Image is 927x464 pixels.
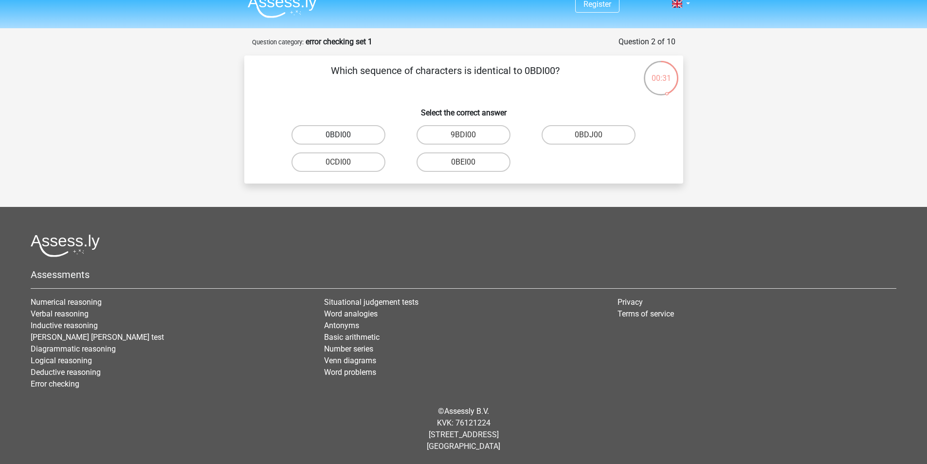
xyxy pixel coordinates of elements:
[291,152,385,172] label: 0CDI00
[324,309,378,318] a: Word analogies
[291,125,385,145] label: 0BDI00
[31,356,92,365] a: Logical reasoning
[324,321,359,330] a: Antonyms
[324,344,373,353] a: Number series
[31,321,98,330] a: Inductive reasoning
[31,269,896,280] h5: Assessments
[31,379,79,389] a: Error checking
[31,368,101,377] a: Deductive reasoning
[23,398,904,460] div: © KVK: 76121224 [STREET_ADDRESS] [GEOGRAPHIC_DATA]
[444,407,489,416] a: Assessly B.V.
[260,100,668,117] h6: Select the correct answer
[618,36,675,48] div: Question 2 of 10
[31,234,100,257] img: Assessly logo
[324,356,376,365] a: Venn diagrams
[618,297,643,307] a: Privacy
[252,38,304,46] small: Question category:
[306,37,372,46] strong: error checking set 1
[618,309,674,318] a: Terms of service
[31,297,102,307] a: Numerical reasoning
[417,152,510,172] label: 0BEI00
[643,60,679,84] div: 00:31
[324,368,376,377] a: Word problems
[31,344,116,353] a: Diagrammatic reasoning
[417,125,510,145] label: 9BDI00
[260,63,631,93] p: Which sequence of characters is identical to 0BDI00?
[31,333,164,342] a: [PERSON_NAME] [PERSON_NAME] test
[542,125,636,145] label: 0BDJ00
[324,297,418,307] a: Situational judgement tests
[31,309,89,318] a: Verbal reasoning
[324,333,380,342] a: Basic arithmetic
